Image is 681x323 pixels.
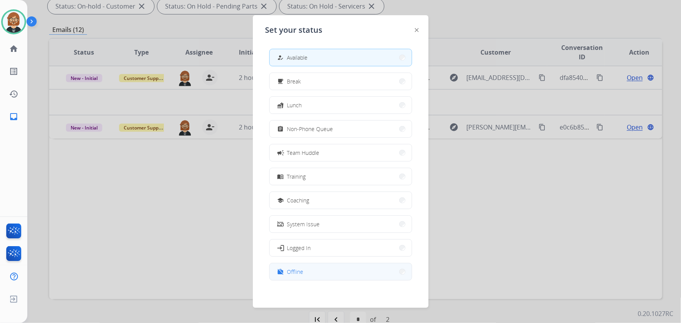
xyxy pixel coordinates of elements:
mat-icon: assignment [277,126,284,132]
span: Team Huddle [287,149,320,157]
mat-icon: campaign [276,149,284,156]
mat-icon: inbox [9,112,18,121]
span: Available [287,53,308,62]
mat-icon: login [276,244,284,252]
span: Non-Phone Queue [287,125,333,133]
span: Offline [287,268,304,276]
img: avatar [3,11,25,33]
mat-icon: work_off [277,268,284,275]
mat-icon: list_alt [9,67,18,76]
mat-icon: home [9,44,18,53]
mat-icon: free_breakfast [277,78,284,85]
button: System Issue [270,216,412,232]
span: System Issue [287,220,320,228]
span: Coaching [287,196,309,204]
mat-icon: phonelink_off [277,221,284,227]
button: Coaching [270,192,412,209]
button: Non-Phone Queue [270,121,412,137]
button: Break [270,73,412,90]
span: Lunch [287,101,302,109]
mat-icon: menu_book [277,173,284,180]
mat-icon: how_to_reg [277,54,284,61]
button: Offline [270,263,412,280]
button: Training [270,168,412,185]
span: Training [287,172,306,181]
mat-icon: school [277,197,284,204]
mat-icon: history [9,89,18,99]
button: Lunch [270,97,412,114]
button: Available [270,49,412,66]
img: close-button [415,28,419,32]
button: Team Huddle [270,144,412,161]
span: Set your status [265,25,323,35]
span: Logged In [287,244,311,252]
span: Break [287,77,301,85]
mat-icon: fastfood [277,102,284,108]
button: Logged In [270,240,412,256]
p: 0.20.1027RC [638,309,673,318]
